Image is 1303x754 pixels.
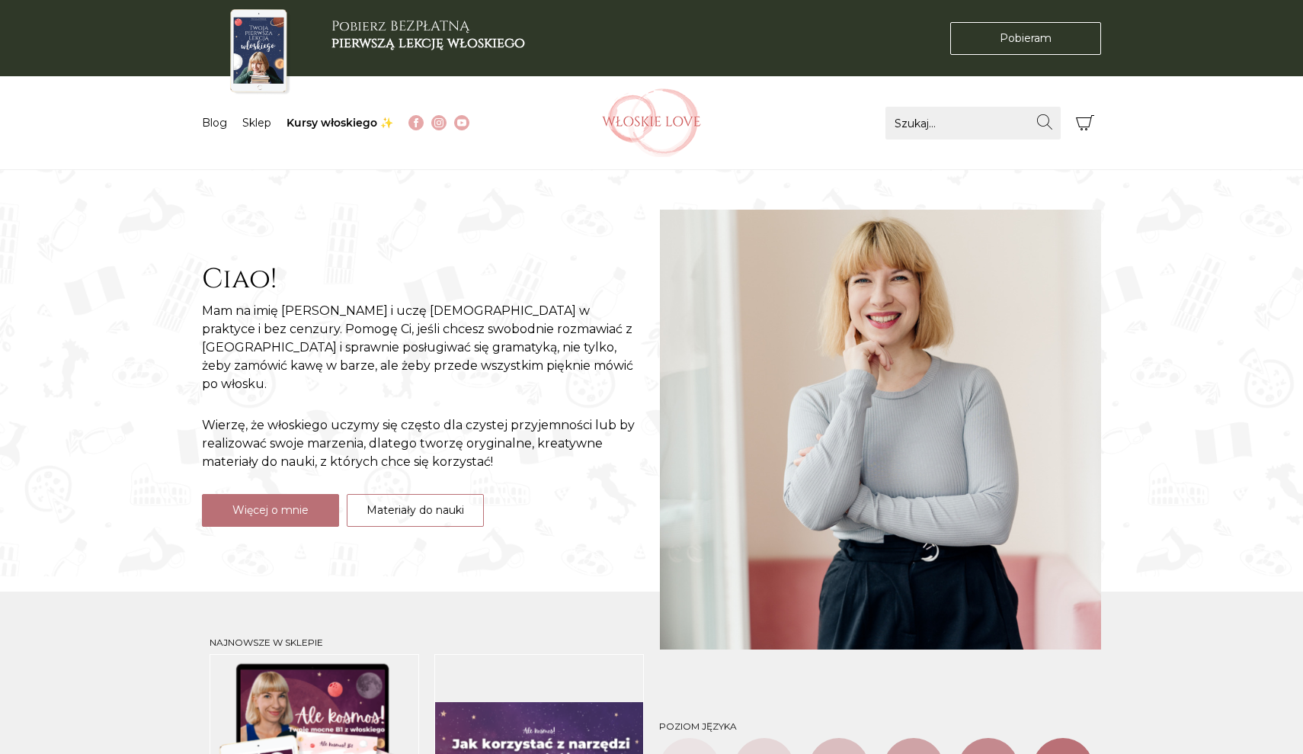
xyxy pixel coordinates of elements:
[202,494,339,527] a: Więcej o mnie
[202,302,644,393] p: Mam na imię [PERSON_NAME] i uczę [DEMOGRAPHIC_DATA] w praktyce i bez cenzury. Pomogę Ci, jeśli ch...
[331,18,525,51] h3: Pobierz BEZPŁATNĄ
[885,107,1061,140] input: Szukaj...
[287,116,393,130] a: Kursy włoskiego ✨
[659,721,1093,732] h3: Poziom języka
[347,494,484,527] a: Materiały do nauki
[602,88,701,157] img: Włoskielove
[950,22,1101,55] a: Pobieram
[1068,107,1101,140] button: Koszyk
[331,34,525,53] b: pierwszą lekcję włoskiego
[1000,30,1052,47] span: Pobieram
[202,116,227,130] a: Blog
[202,416,644,471] p: Wierzę, że włoskiego uczymy się często dla czystej przyjemności lub by realizować swoje marzenia,...
[202,263,644,296] h2: Ciao!
[242,116,271,130] a: Sklep
[210,637,644,648] h3: Najnowsze w sklepie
